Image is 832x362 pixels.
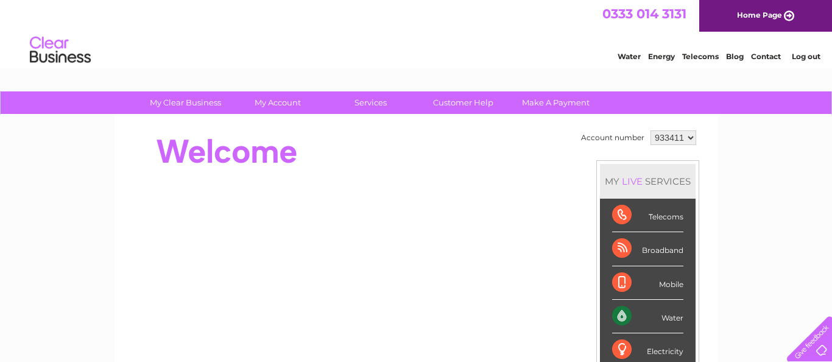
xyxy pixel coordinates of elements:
img: logo.png [29,32,91,69]
a: Customer Help [413,91,513,114]
div: Clear Business is a trading name of Verastar Limited (registered in [GEOGRAPHIC_DATA] No. 3667643... [129,7,705,59]
a: 0333 014 3131 [602,6,686,21]
a: Telecoms [682,52,719,61]
div: Water [612,300,683,333]
a: Energy [648,52,675,61]
div: LIVE [619,176,645,187]
a: Blog [726,52,744,61]
div: MY SERVICES [600,164,696,199]
div: Telecoms [612,199,683,232]
a: Log out [792,52,820,61]
div: Mobile [612,266,683,300]
a: Water [618,52,641,61]
a: My Clear Business [135,91,236,114]
div: Broadband [612,232,683,266]
td: Account number [578,127,647,148]
a: My Account [228,91,328,114]
a: Make A Payment [506,91,606,114]
a: Contact [751,52,781,61]
a: Services [320,91,421,114]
